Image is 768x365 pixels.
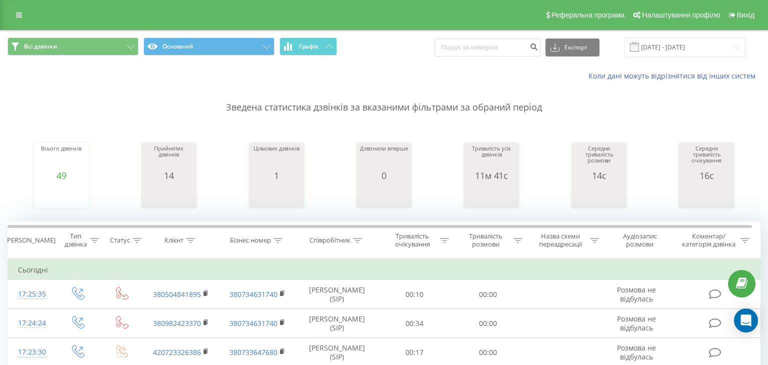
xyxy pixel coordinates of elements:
[734,308,758,332] div: Open Intercom Messenger
[41,145,81,170] div: Всього дзвінків
[7,37,138,55] button: Всі дзвінки
[144,145,194,170] div: Прийнятих дзвінків
[551,11,625,19] span: Реферальна програма
[378,309,451,338] td: 00:34
[534,232,587,249] div: Назва схеми переадресації
[253,145,299,170] div: Цільових дзвінків
[617,285,656,303] span: Розмова не відбулась
[545,38,599,56] button: Експорт
[8,260,760,280] td: Сьогодні
[309,236,350,245] div: Співробітник
[610,232,669,249] div: Аудіозапис розмови
[642,11,720,19] span: Налаштування профілю
[153,347,201,357] a: 420723326386
[617,343,656,361] span: Розмова не відбулась
[18,342,45,362] div: 17:23:30
[574,145,624,170] div: Середня тривалість розмови
[5,236,55,245] div: [PERSON_NAME]
[360,145,408,170] div: Дзвонили вперше
[466,145,516,170] div: Тривалість усіх дзвінків
[387,232,437,249] div: Тривалість очікування
[360,170,408,180] div: 0
[18,284,45,304] div: 17:25:35
[617,314,656,332] span: Розмова не відбулась
[378,280,451,309] td: 00:10
[229,347,277,357] a: 380733647680
[279,37,337,55] button: Графік
[574,170,624,180] div: 14с
[153,289,201,299] a: 380504841895
[229,289,277,299] a: 380734631740
[451,309,525,338] td: 00:00
[63,232,87,249] div: Тип дзвінка
[230,236,271,245] div: Бізнес номер
[18,313,45,333] div: 17:24:24
[434,38,540,56] input: Пошук за номером
[164,236,183,245] div: Клієнт
[143,37,274,55] button: Основний
[451,280,525,309] td: 00:00
[253,170,299,180] div: 1
[681,170,731,180] div: 16с
[41,170,81,180] div: 49
[679,232,738,249] div: Коментар/категорія дзвінка
[295,309,378,338] td: [PERSON_NAME] (SIP)
[7,81,760,114] p: Зведена статистика дзвінків за вказаними фільтрами за обраний період
[466,170,516,180] div: 11м 41с
[588,71,760,80] a: Коли дані можуть відрізнятися вiд інших систем
[295,280,378,309] td: [PERSON_NAME] (SIP)
[144,170,194,180] div: 14
[681,145,731,170] div: Середня тривалість очікування
[737,11,754,19] span: Вихід
[153,318,201,328] a: 380982423370
[24,42,57,50] span: Всі дзвінки
[299,43,318,50] span: Графік
[460,232,511,249] div: Тривалість розмови
[110,236,130,245] div: Статус
[229,318,277,328] a: 380734631740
